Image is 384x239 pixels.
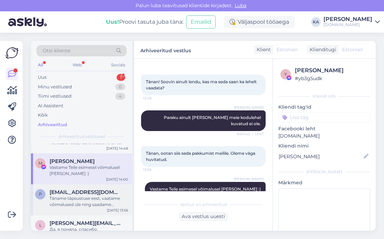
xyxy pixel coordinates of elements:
[234,176,264,182] span: [PERSON_NAME]
[278,104,370,111] p: Kliendi tag'id
[237,131,264,137] span: Nähtud ✓ 12:47
[38,121,67,128] div: Arhiveeritud
[278,112,370,122] input: Lisa tag
[279,153,362,160] input: Lisa nimi
[284,72,287,77] span: y
[36,61,44,69] div: All
[277,46,298,53] span: Estonian
[278,169,370,175] div: [PERSON_NAME]
[38,112,48,119] div: Kõik
[43,47,70,54] span: Otsi kliente
[117,74,125,81] div: 1
[323,22,372,28] div: [DOMAIN_NAME]
[38,74,46,81] div: Uus
[39,192,42,197] span: p
[106,177,128,182] div: [DATE] 14:00
[50,195,128,208] div: Täname täpsustuse eest, vaatame võimalused üle ning saadame pakkumised antud meiliaadressile täna...
[106,19,119,25] b: Uus!
[143,96,169,101] span: 12:28
[307,46,336,53] div: Klienditugi
[58,133,105,140] span: Arhiveeritud vestlused
[278,142,370,150] p: Kliendi nimi
[140,45,191,54] label: Arhiveeritud vestlus
[295,75,368,82] div: # yb3g5udk
[50,220,121,226] span: lidia.andrejeva@gmail.com
[150,186,261,192] span: Vastame Teile esimesel võimalusel [PERSON_NAME] :)
[224,16,295,28] div: Väljaspool tööaega
[71,61,83,69] div: Web
[342,46,363,53] span: Estonian
[50,189,121,195] span: pille.aarma@envir.ee
[164,115,262,126] span: Paraku ainult [PERSON_NAME] meie kodulehel kuvatud ei ole.
[323,17,380,28] a: [PERSON_NAME][DOMAIN_NAME]
[179,212,228,221] div: Ava vestlus uuesti
[295,66,368,75] div: [PERSON_NAME]
[38,102,63,109] div: AI Assistent
[115,93,125,100] div: 4
[278,125,370,132] p: Facebooki leht
[115,84,125,90] div: 0
[311,17,321,27] div: KA
[278,93,370,99] div: Kliendi info
[143,167,169,172] span: 13:59
[106,146,128,151] div: [DATE] 14:48
[38,93,72,100] div: Tiimi vestlused
[278,179,370,186] p: Märkmed
[39,161,42,166] span: M
[110,61,127,69] div: Socials
[39,222,42,228] span: l
[146,79,258,90] span: Tänan! Soovin ainult lendu, kas ma seda saan ka lehelt vaadata?
[50,158,95,164] span: Mariann Elster
[180,202,227,208] span: Vestlus on arhiveeritud
[38,84,72,90] div: Minu vestlused
[254,46,271,53] div: Klient
[186,15,216,29] button: Emailid
[278,132,370,140] p: [DOMAIN_NAME]
[146,151,256,162] span: Tänan, ootan siis seda pakkumist meilile. Oleme väga huvitatud.
[6,46,19,59] img: Askly Logo
[107,208,128,213] div: [DATE] 13:56
[234,105,264,110] span: [PERSON_NAME]
[50,164,128,177] div: Vastame Teile esimesel võimalusel [PERSON_NAME] :)
[233,2,248,9] span: Luba
[106,18,183,26] div: Proovi tasuta juba täna:
[50,226,128,232] div: Да, я поняла, спасибо.
[323,17,372,22] div: [PERSON_NAME]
